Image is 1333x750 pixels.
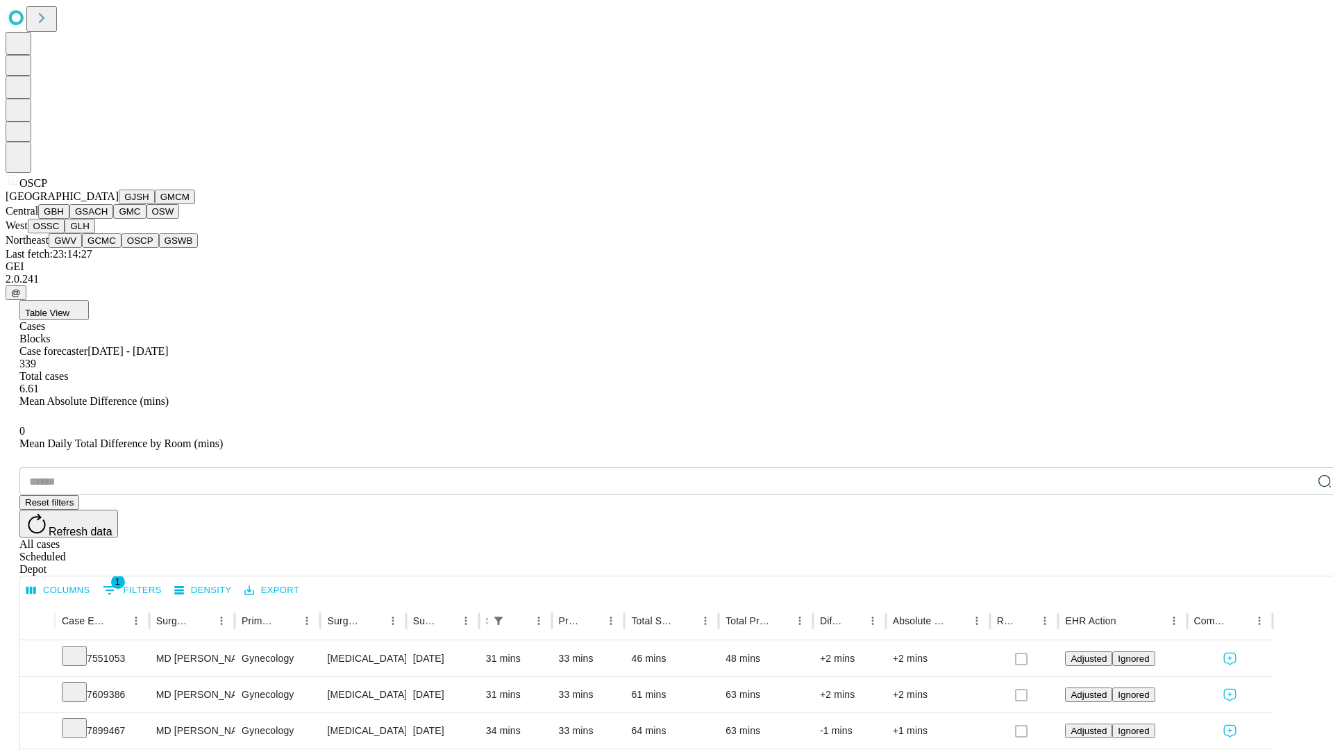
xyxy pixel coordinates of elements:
div: Gynecology [242,677,313,712]
button: Sort [1016,611,1035,631]
div: Surgeon Name [156,615,191,626]
span: @ [11,287,21,298]
button: Expand [27,647,48,672]
div: 48 mins [726,641,806,676]
div: +2 mins [820,641,879,676]
span: Ignored [1118,690,1149,700]
button: Sort [192,611,212,631]
div: Predicted In Room Duration [559,615,581,626]
button: Expand [27,719,48,744]
span: Adjusted [1071,690,1107,700]
button: Menu [383,611,403,631]
div: 7899467 [62,713,142,749]
span: Last fetch: 23:14:27 [6,248,92,260]
button: GCMC [82,233,121,248]
button: Sort [107,611,126,631]
button: Export [241,580,303,601]
div: Total Predicted Duration [726,615,769,626]
div: 31 mins [486,641,545,676]
div: [DATE] [413,713,472,749]
div: Scheduled In Room Duration [486,615,487,626]
div: GEI [6,260,1327,273]
div: MD [PERSON_NAME] [156,641,228,676]
span: Ignored [1118,653,1149,664]
button: Menu [863,611,882,631]
button: Sort [771,611,790,631]
span: 0 [19,425,25,437]
span: 1 [111,575,125,589]
button: Expand [27,683,48,708]
span: Central [6,205,38,217]
div: Case Epic Id [62,615,106,626]
button: Menu [297,611,317,631]
button: Menu [1035,611,1055,631]
div: +2 mins [820,677,879,712]
div: +1 mins [893,713,983,749]
div: Total Scheduled Duration [631,615,675,626]
button: Menu [529,611,548,631]
button: Adjusted [1065,724,1112,738]
button: Menu [790,611,810,631]
button: Ignored [1112,651,1155,666]
button: OSSC [28,219,65,233]
button: Sort [510,611,529,631]
div: 33 mins [559,677,618,712]
div: Primary Service [242,615,276,626]
button: GJSH [119,190,155,204]
span: [DATE] - [DATE] [87,345,168,357]
span: Refresh data [49,526,112,537]
span: OSCP [19,177,47,189]
button: Sort [844,611,863,631]
span: Total cases [19,370,68,382]
button: GLH [65,219,94,233]
button: Sort [948,611,967,631]
div: [MEDICAL_DATA] INJECTION IMPLANT MATERIAL SUBMUCOSAL [MEDICAL_DATA] [327,641,399,676]
div: Absolute Difference [893,615,946,626]
div: Comments [1194,615,1229,626]
button: Menu [212,611,231,631]
div: Resolved in EHR [997,615,1015,626]
button: Sort [1118,611,1137,631]
button: GSWB [159,233,199,248]
div: MD [PERSON_NAME] [156,677,228,712]
button: Menu [1250,611,1269,631]
button: Density [171,580,235,601]
button: Select columns [23,580,94,601]
button: Table View [19,300,89,320]
span: Table View [25,308,69,318]
div: Difference [820,615,842,626]
button: Refresh data [19,510,118,537]
span: Adjusted [1071,726,1107,736]
div: 1 active filter [489,611,508,631]
div: -1 mins [820,713,879,749]
button: GBH [38,204,69,219]
button: Adjusted [1065,687,1112,702]
button: GMCM [155,190,195,204]
button: OSW [146,204,180,219]
span: 339 [19,358,36,369]
div: [MEDICAL_DATA] INJECTION IMPLANT MATERIAL SUBMUCOSAL [MEDICAL_DATA] [327,713,399,749]
button: Menu [967,611,987,631]
button: Ignored [1112,724,1155,738]
span: West [6,219,28,231]
button: GSACH [69,204,113,219]
button: Adjusted [1065,651,1112,666]
span: Northeast [6,234,49,246]
div: Gynecology [242,713,313,749]
button: Sort [1230,611,1250,631]
div: +2 mins [893,641,983,676]
button: Menu [601,611,621,631]
div: MD [PERSON_NAME] [156,713,228,749]
span: 6.61 [19,383,39,394]
div: 7551053 [62,641,142,676]
button: OSCP [121,233,159,248]
div: 61 mins [631,677,712,712]
div: 33 mins [559,641,618,676]
div: Gynecology [242,641,313,676]
button: Show filters [99,579,165,601]
button: Sort [582,611,601,631]
button: Show filters [489,611,508,631]
div: 33 mins [559,713,618,749]
button: Menu [456,611,476,631]
div: Surgery Name [327,615,362,626]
